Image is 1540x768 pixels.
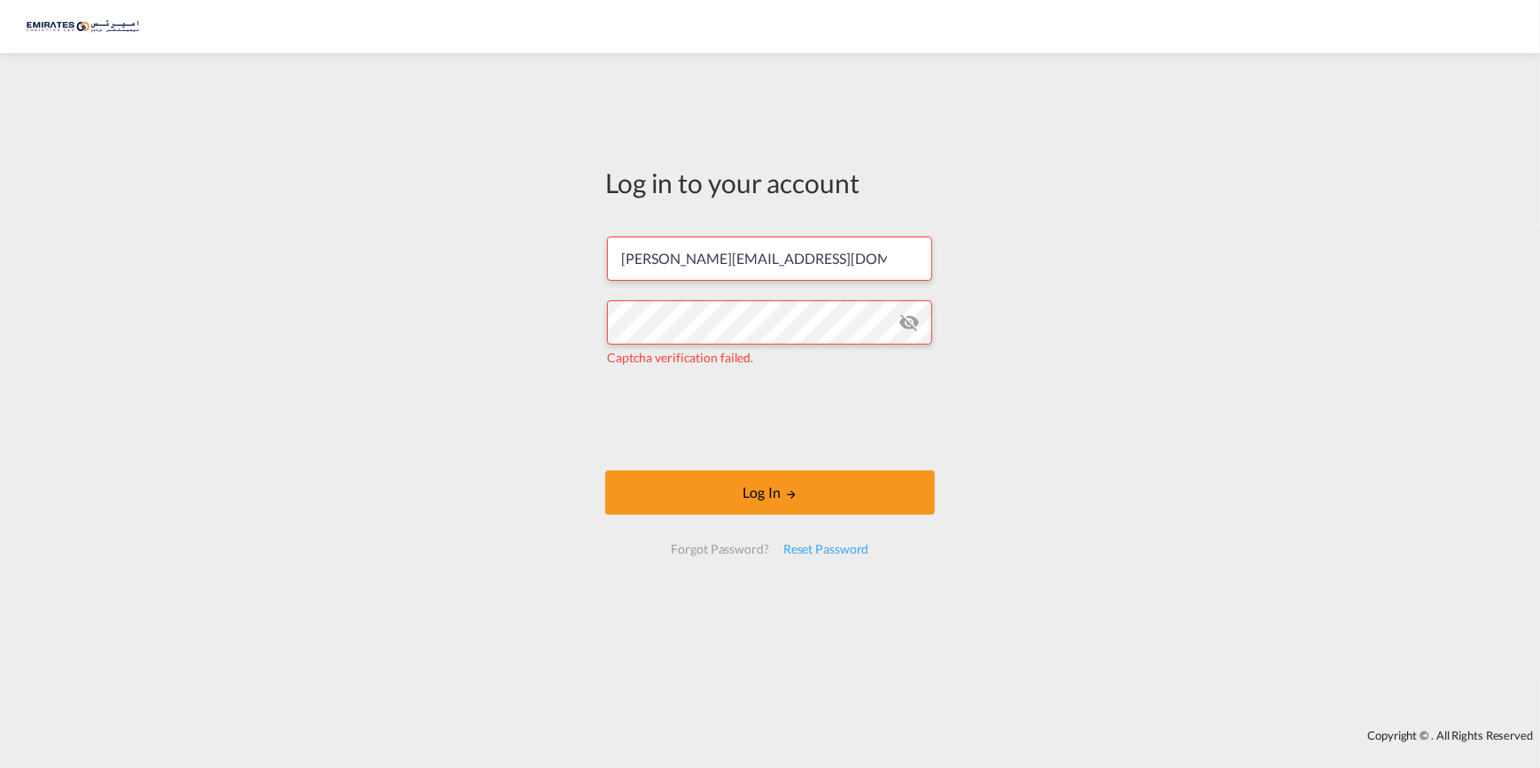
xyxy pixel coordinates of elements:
img: c67187802a5a11ec94275b5db69a26e6.png [27,7,146,47]
div: Log in to your account [605,164,935,201]
span: Captcha verification failed. [607,350,753,365]
button: LOGIN [605,470,935,515]
input: Enter email/phone number [607,237,932,281]
iframe: reCAPTCHA [635,384,905,453]
div: Forgot Password? [664,533,775,565]
md-icon: icon-eye-off [898,312,920,333]
div: Reset Password [776,533,876,565]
